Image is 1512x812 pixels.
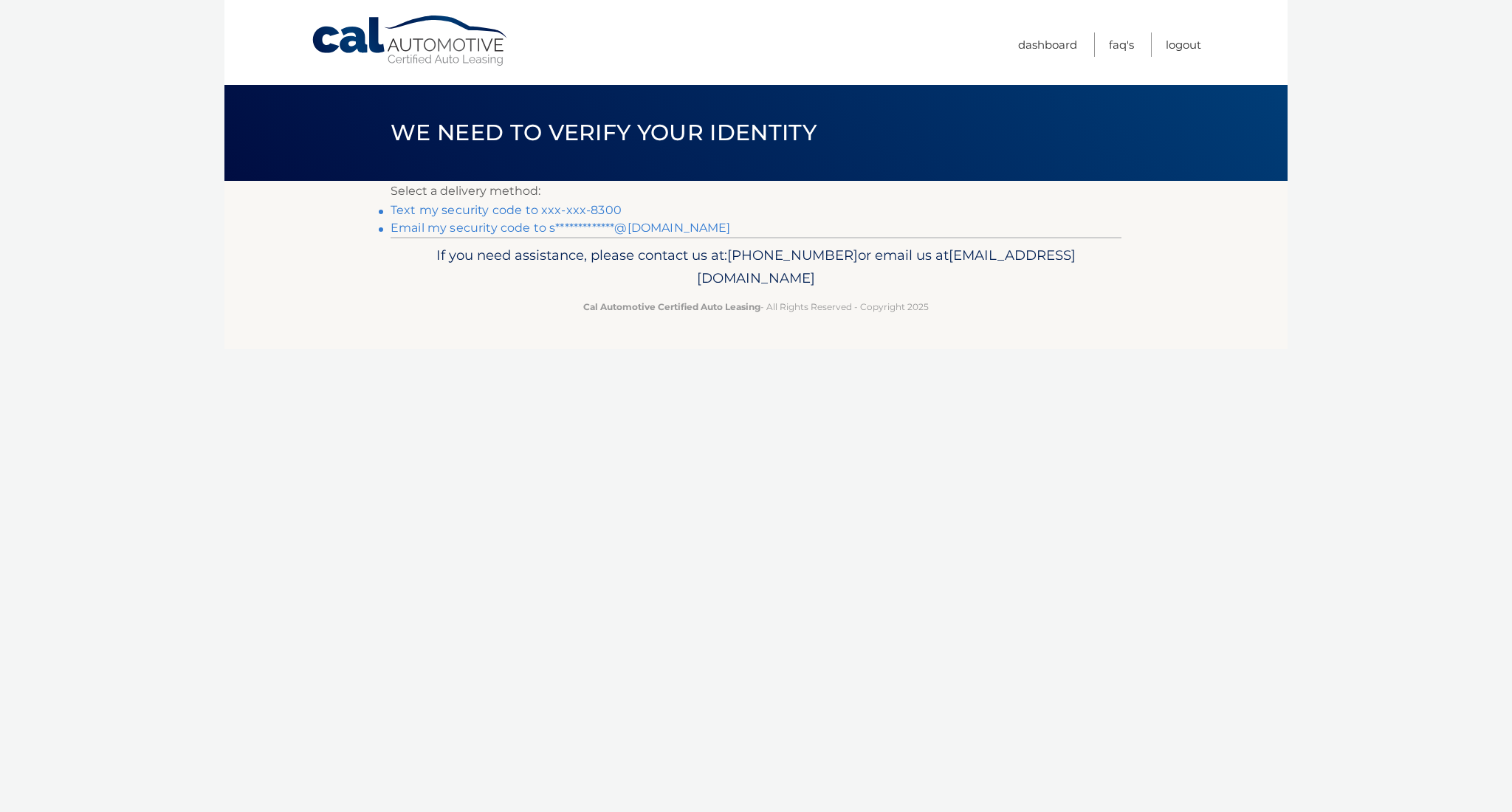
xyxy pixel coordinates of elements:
a: Cal Automotive [311,15,510,67]
p: Select a delivery method: [391,181,1121,202]
span: We need to verify your identity [391,119,817,146]
a: Logout [1166,32,1201,57]
a: FAQ's [1109,32,1134,57]
a: Dashboard [1018,32,1077,57]
a: Text my security code to xxx-xxx-8300 [391,203,622,217]
span: [PHONE_NUMBER] [727,247,858,264]
p: If you need assistance, please contact us at: or email us at [400,244,1112,291]
p: - All Rights Reserved - Copyright 2025 [400,299,1112,314]
strong: Cal Automotive Certified Auto Leasing [583,301,760,312]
